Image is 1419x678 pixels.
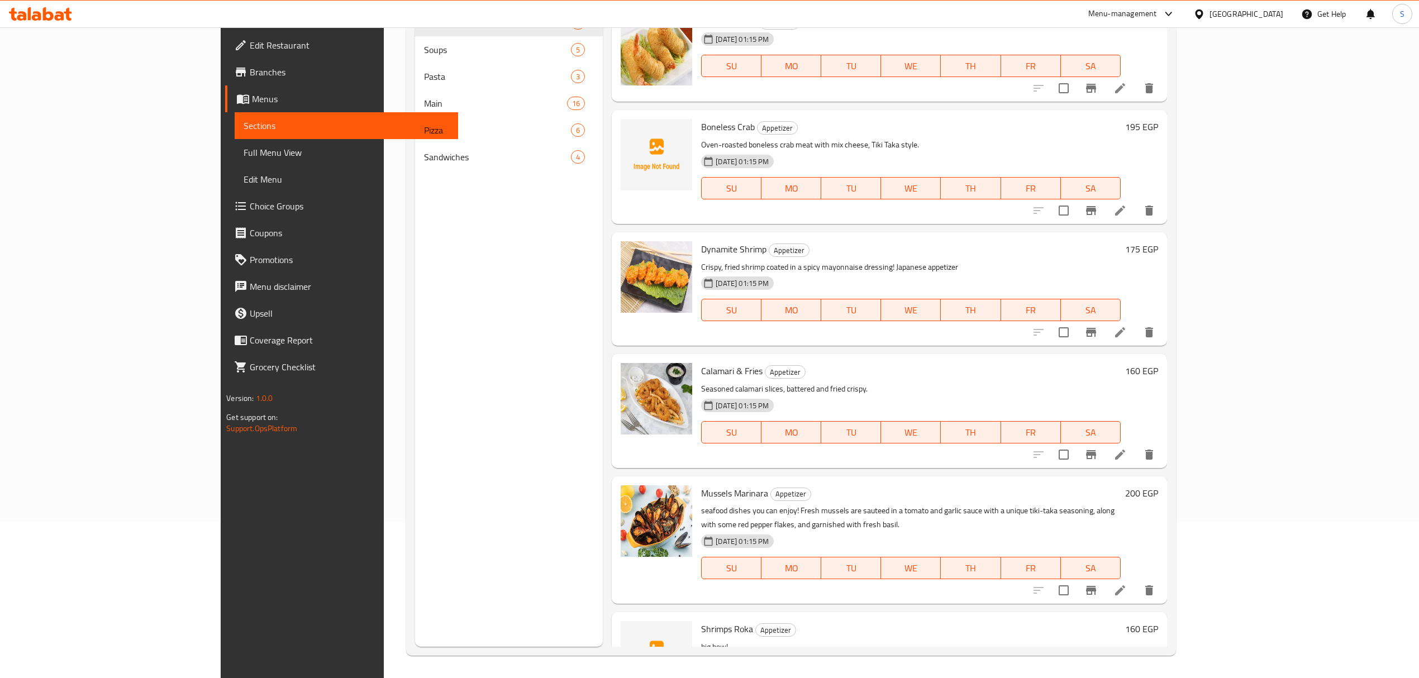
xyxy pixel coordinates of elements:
button: MO [761,55,821,77]
span: Grocery Checklist [250,360,449,374]
button: TU [821,299,881,321]
span: Coupons [250,226,449,240]
span: Shrimps Roka [701,620,753,637]
a: Menus [225,85,458,112]
span: Appetizer [756,624,796,637]
span: FR [1006,560,1056,576]
button: MO [761,299,821,321]
span: SA [1065,58,1116,74]
span: Appetizer [765,366,805,379]
div: Soups5 [415,36,603,63]
span: SU [706,560,757,576]
span: TH [945,180,996,197]
span: TU [826,424,877,441]
span: TH [945,58,996,74]
span: Menus [252,92,449,106]
div: Appetizer [765,365,806,379]
button: TH [941,177,1001,199]
button: SU [701,55,761,77]
div: items [571,123,585,137]
button: TH [941,557,1001,579]
button: TU [821,421,881,443]
div: Appetizer [770,488,811,501]
span: SU [706,424,757,441]
div: Pasta3 [415,63,603,90]
a: Coupons [225,219,458,246]
span: Branches [250,65,449,79]
span: Calamari & Fries [701,362,763,379]
button: MO [761,557,821,579]
button: Branch-specific-item [1078,319,1104,346]
div: items [571,70,585,83]
span: WE [885,560,936,576]
a: Grocery Checklist [225,354,458,380]
button: FR [1001,55,1061,77]
button: WE [881,421,941,443]
button: SU [701,299,761,321]
p: Seasoned calamari slices, battered and fried crispy. [701,382,1120,396]
span: 1.0.0 [256,391,273,405]
button: WE [881,557,941,579]
div: Appetizer [755,623,796,637]
button: TU [821,55,881,77]
span: SU [706,302,757,318]
h6: 160 EGP [1125,363,1158,379]
button: MO [761,421,821,443]
span: Get support on: [226,410,278,424]
span: MO [766,58,817,74]
span: 3 [572,71,584,82]
a: Edit menu item [1113,204,1127,217]
button: TU [821,557,881,579]
span: FR [1006,180,1056,197]
span: [DATE] 01:15 PM [711,34,773,45]
button: Branch-specific-item [1078,577,1104,604]
a: Edit menu item [1113,82,1127,95]
a: Promotions [225,246,458,273]
span: 5 [572,45,584,55]
button: SU [701,421,761,443]
span: Select to update [1052,321,1075,344]
button: SA [1061,177,1121,199]
span: S [1400,8,1404,20]
div: items [567,97,585,110]
p: Oven-roasted boneless crab meat with mix cheese, Tiki Taka style. [701,138,1120,152]
div: Pasta [424,70,571,83]
a: Full Menu View [235,139,458,166]
h6: 175 EGP [1125,241,1158,257]
span: Full Menu View [244,146,449,159]
span: TH [945,424,996,441]
span: FR [1006,58,1056,74]
span: TU [826,180,877,197]
button: TH [941,55,1001,77]
span: TU [826,58,877,74]
h6: 200 EGP [1125,485,1158,501]
span: FR [1006,302,1056,318]
button: TH [941,421,1001,443]
span: [DATE] 01:15 PM [711,536,773,547]
span: MO [766,560,817,576]
a: Menu disclaimer [225,273,458,300]
span: SA [1065,302,1116,318]
div: Soups [424,43,571,56]
span: 6 [572,125,584,136]
button: delete [1136,197,1163,224]
div: Sandwiches4 [415,144,603,170]
nav: Menu sections [415,5,603,175]
span: 4 [572,152,584,163]
div: items [571,150,585,164]
a: Coverage Report [225,327,458,354]
button: TH [941,299,1001,321]
span: Appetizer [771,488,811,500]
span: Boneless Crab [701,118,755,135]
span: Select to update [1052,579,1075,602]
span: MO [766,302,817,318]
span: SU [706,180,757,197]
a: Edit menu item [1113,448,1127,461]
span: Appetizer [769,244,809,257]
button: SA [1061,421,1121,443]
div: Main [424,97,567,110]
button: SU [701,557,761,579]
span: [DATE] 01:15 PM [711,156,773,167]
img: Mussels Marinara [621,485,692,557]
button: MO [761,177,821,199]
